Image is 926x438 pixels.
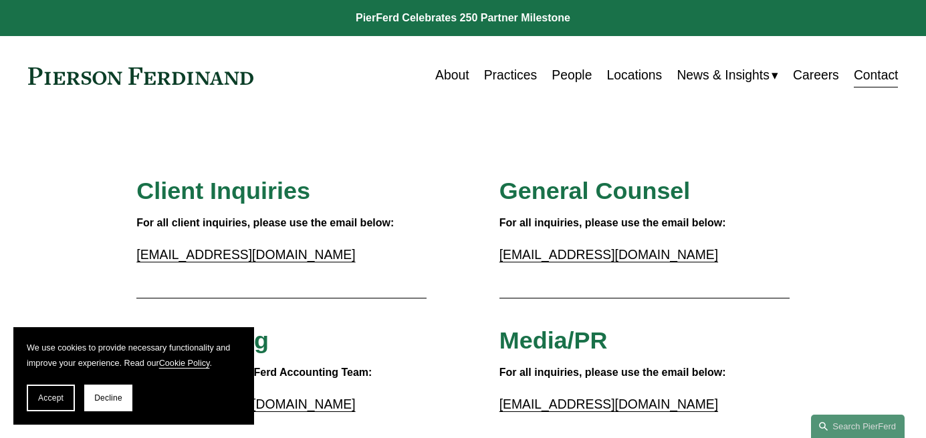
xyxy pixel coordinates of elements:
[38,393,64,403] span: Accept
[84,385,132,411] button: Decline
[136,397,355,411] a: [EMAIL_ADDRESS][DOMAIN_NAME]
[677,64,769,87] span: News & Insights
[854,63,899,89] a: Contact
[499,397,718,411] a: [EMAIL_ADDRESS][DOMAIN_NAME]
[793,63,839,89] a: Careers
[136,248,355,262] a: [EMAIL_ADDRESS][DOMAIN_NAME]
[552,63,592,89] a: People
[94,393,122,403] span: Decline
[435,63,469,89] a: About
[499,326,608,354] span: Media/PR
[136,367,372,378] strong: Please contact the PierFerd Accounting Team:
[499,217,726,228] strong: For all inquiries, please use the email below:
[136,177,310,204] span: Client Inquiries
[484,63,537,89] a: Practices
[159,359,210,368] a: Cookie Policy
[27,341,241,371] p: We use cookies to provide necessary functionality and improve your experience. Read our .
[607,63,663,89] a: Locations
[13,327,254,425] section: Cookie banner
[499,367,726,378] strong: For all inquiries, please use the email below:
[499,248,718,262] a: [EMAIL_ADDRESS][DOMAIN_NAME]
[136,217,394,228] strong: For all client inquiries, please use the email below:
[811,415,905,438] a: Search this site
[27,385,75,411] button: Accept
[677,63,778,89] a: folder dropdown
[136,326,269,354] span: Accounting
[499,177,691,204] span: General Counsel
